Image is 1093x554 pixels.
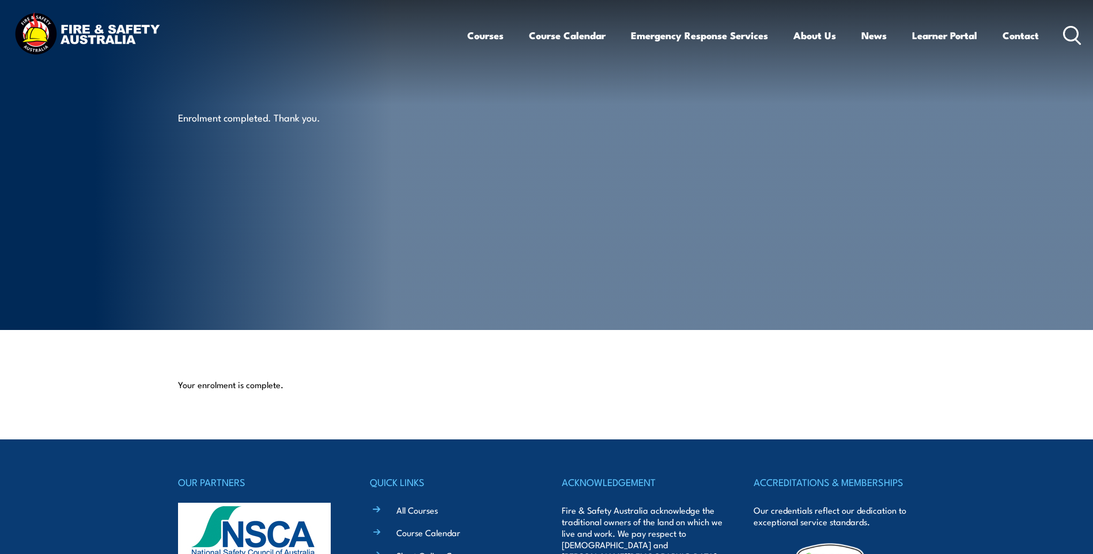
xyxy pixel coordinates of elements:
h4: ACCREDITATIONS & MEMBERSHIPS [754,474,915,490]
a: Course Calendar [529,20,606,51]
h4: QUICK LINKS [370,474,531,490]
a: Course Calendar [396,526,460,538]
a: News [861,20,887,51]
p: Enrolment completed. Thank you. [178,111,388,124]
h4: ACKNOWLEDGEMENT [562,474,723,490]
a: All Courses [396,504,438,516]
a: Contact [1003,20,1039,51]
p: Your enrolment is complete. [178,379,916,390]
a: About Us [793,20,836,51]
a: Courses [467,20,504,51]
a: Emergency Response Services [631,20,768,51]
h4: OUR PARTNERS [178,474,339,490]
p: Our credentials reflect our dedication to exceptional service standards. [754,504,915,528]
a: Learner Portal [912,20,977,51]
